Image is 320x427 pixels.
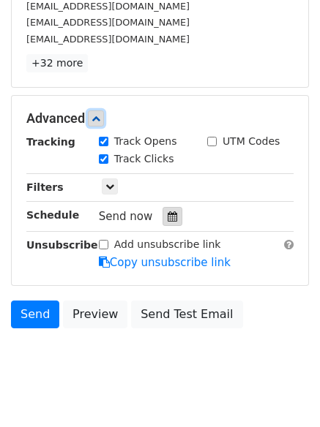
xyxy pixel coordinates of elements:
[26,181,64,193] strong: Filters
[131,301,242,328] a: Send Test Email
[11,301,59,328] a: Send
[26,209,79,221] strong: Schedule
[223,134,280,149] label: UTM Codes
[26,17,190,28] small: [EMAIL_ADDRESS][DOMAIN_NAME]
[26,1,190,12] small: [EMAIL_ADDRESS][DOMAIN_NAME]
[26,239,98,251] strong: Unsubscribe
[114,134,177,149] label: Track Opens
[114,151,174,167] label: Track Clicks
[63,301,127,328] a: Preview
[99,256,231,269] a: Copy unsubscribe link
[26,136,75,148] strong: Tracking
[247,357,320,427] iframe: Chat Widget
[26,110,294,126] h5: Advanced
[99,210,153,223] span: Send now
[26,54,88,72] a: +32 more
[26,34,190,45] small: [EMAIL_ADDRESS][DOMAIN_NAME]
[114,237,221,252] label: Add unsubscribe link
